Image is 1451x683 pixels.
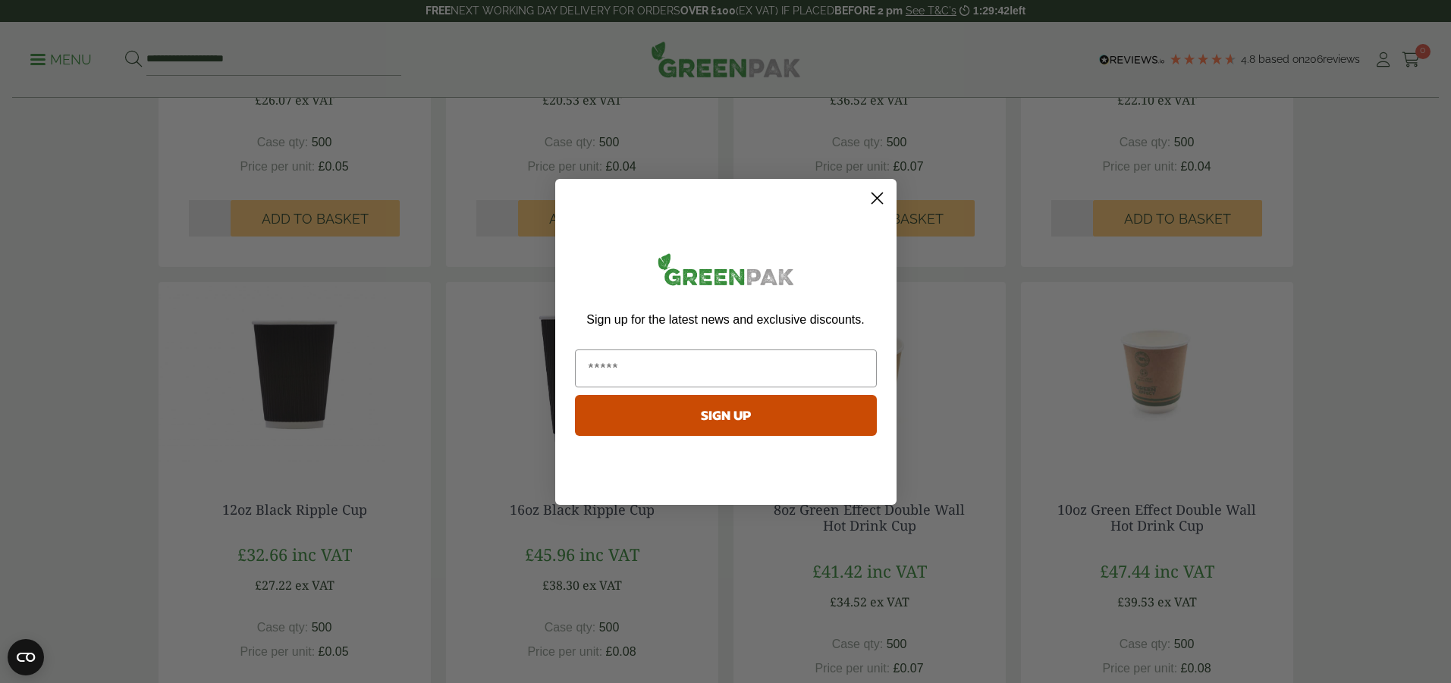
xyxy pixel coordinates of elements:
[586,313,864,326] span: Sign up for the latest news and exclusive discounts.
[575,247,877,298] img: greenpak_logo
[575,395,877,436] button: SIGN UP
[575,349,877,387] input: Email
[8,639,44,675] button: Open CMP widget
[864,185,890,211] button: Close dialog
